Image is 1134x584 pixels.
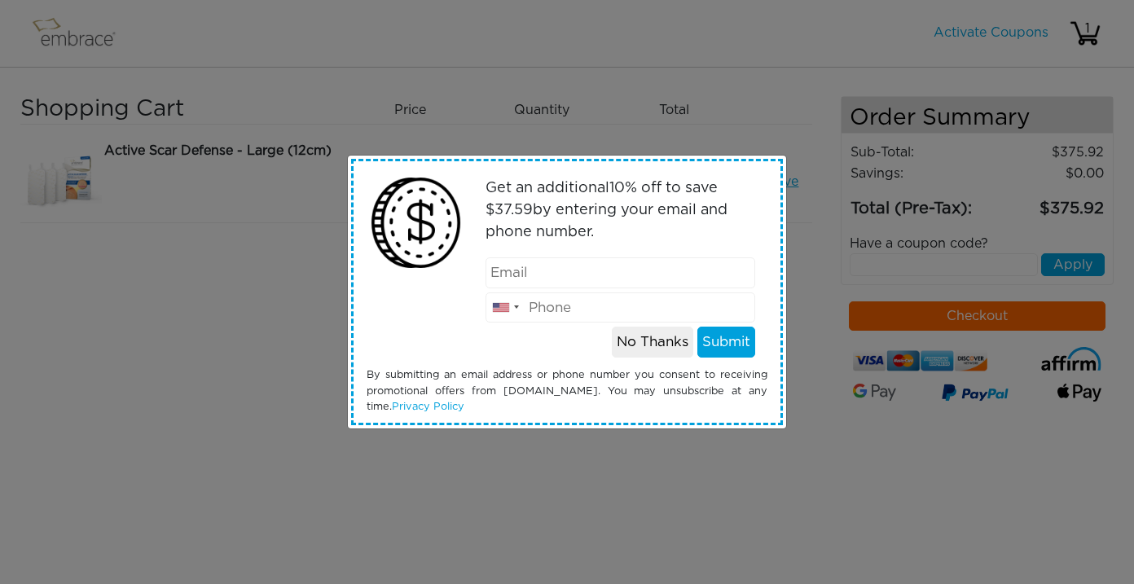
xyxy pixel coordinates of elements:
[486,293,524,323] div: United States: +1
[363,169,469,276] img: money2.png
[354,367,780,415] div: By submitting an email address or phone number you consent to receiving promotional offers from [...
[697,327,755,358] button: Submit
[486,292,756,323] input: Phone
[494,203,533,217] span: 37.59
[612,327,693,358] button: No Thanks
[486,178,756,244] p: Get an additional % off to save $ by entering your email and phone number.
[392,402,464,412] a: Privacy Policy
[609,181,625,195] span: 10
[486,257,756,288] input: Email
